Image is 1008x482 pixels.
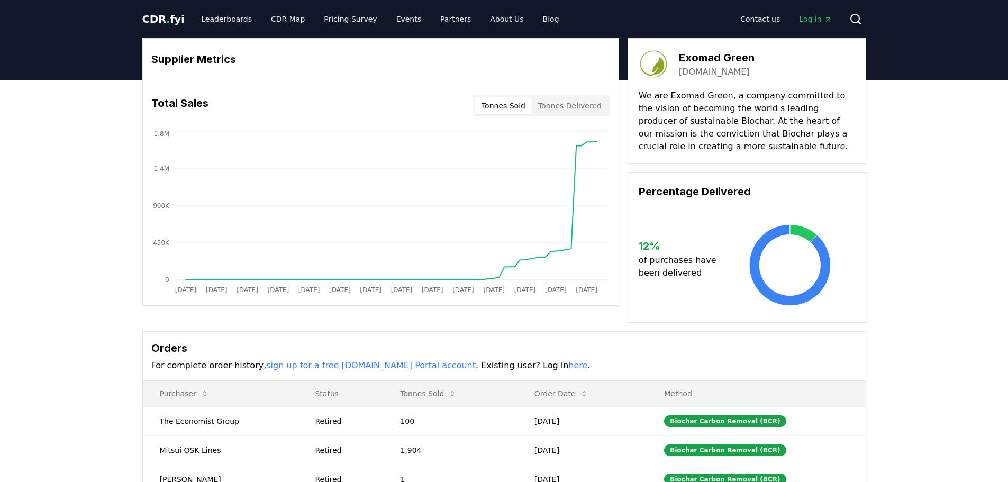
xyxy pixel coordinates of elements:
tspan: [DATE] [483,286,505,294]
tspan: [DATE] [267,286,289,294]
button: Tonnes Sold [475,97,532,114]
button: Tonnes Delivered [532,97,608,114]
span: Log in [799,14,832,24]
tspan: [DATE] [329,286,351,294]
a: About Us [482,10,532,29]
p: Status [306,388,375,399]
tspan: [DATE] [237,286,258,294]
tspan: 900K [153,202,170,210]
tspan: [DATE] [545,286,567,294]
h3: Percentage Delivered [639,184,855,199]
tspan: [DATE] [205,286,227,294]
tspan: [DATE] [514,286,535,294]
h3: Orders [151,340,857,356]
p: We are Exomad Green, a company committed to the vision of becoming the world s leading producer o... [639,89,855,153]
a: CDR Map [262,10,313,29]
div: Retired [315,416,375,426]
tspan: 450K [153,239,170,247]
tspan: [DATE] [175,286,196,294]
tspan: [DATE] [360,286,382,294]
button: Tonnes Sold [392,383,465,404]
tspan: [DATE] [421,286,443,294]
td: Mitsui OSK Lines [143,435,298,465]
tspan: [DATE] [391,286,412,294]
a: CDR.fyi [142,12,185,26]
button: Purchaser [151,383,217,404]
nav: Main [193,10,567,29]
span: CDR fyi [142,13,185,25]
tspan: 0 [165,276,169,284]
a: Blog [534,10,568,29]
tspan: 1.4M [153,165,169,172]
td: 100 [383,406,517,435]
img: Exomad Green-logo [639,49,668,79]
a: Leaderboards [193,10,260,29]
td: 1,904 [383,435,517,465]
td: [DATE] [517,435,647,465]
div: Biochar Carbon Removal (BCR) [664,415,786,427]
tspan: [DATE] [452,286,474,294]
p: Method [656,388,857,399]
a: sign up for a free [DOMAIN_NAME] Portal account [266,360,476,370]
td: [DATE] [517,406,647,435]
a: Partners [432,10,479,29]
tspan: [DATE] [576,286,597,294]
h3: Supplier Metrics [151,51,610,67]
button: Order Date [526,383,597,404]
p: For complete order history, . Existing user? Log in . [151,359,857,372]
td: The Economist Group [143,406,298,435]
a: Log in [791,10,840,29]
h3: 12 % [639,238,725,254]
tspan: [DATE] [298,286,320,294]
a: Events [388,10,430,29]
a: [DOMAIN_NAME] [679,66,750,78]
a: here [568,360,587,370]
a: Pricing Survey [315,10,385,29]
nav: Main [732,10,840,29]
p: of purchases have been delivered [639,254,725,279]
tspan: 1.8M [153,130,169,138]
a: Contact us [732,10,788,29]
h3: Total Sales [151,95,208,116]
span: . [166,13,170,25]
div: Biochar Carbon Removal (BCR) [664,444,786,456]
h3: Exomad Green [679,50,755,66]
div: Retired [315,445,375,456]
